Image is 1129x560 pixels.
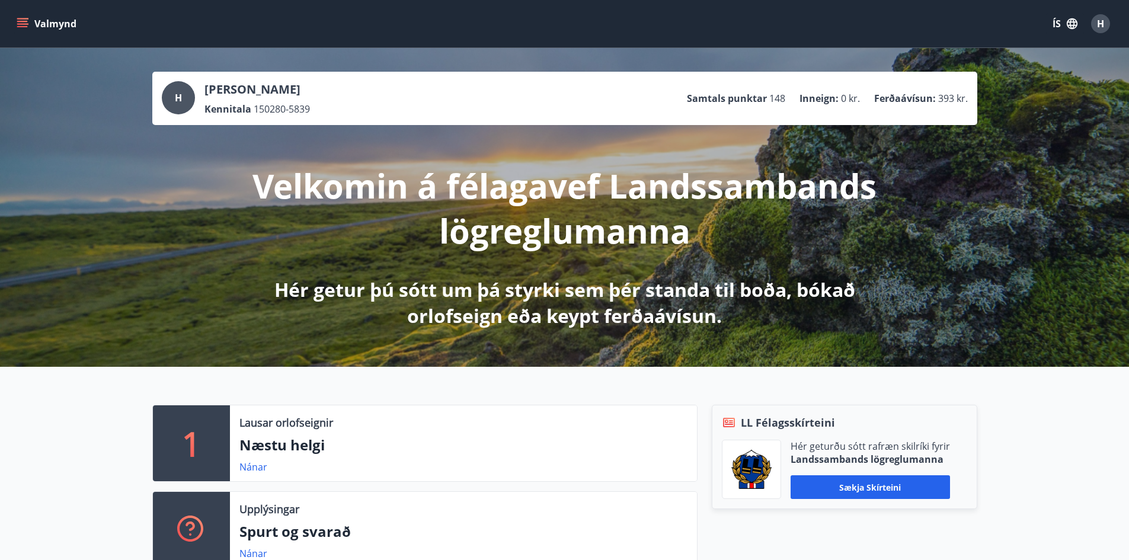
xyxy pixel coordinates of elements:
[204,81,310,98] p: [PERSON_NAME]
[791,453,950,466] p: Landssambands lögreglumanna
[874,92,936,105] p: Ferðaávísun :
[741,415,835,430] span: LL Félagsskírteini
[1046,13,1084,34] button: ÍS
[204,103,251,116] p: Kennitala
[791,440,950,453] p: Hér geturðu sótt rafræn skilríki fyrir
[938,92,968,105] span: 393 kr.
[254,103,310,116] span: 150280-5839
[182,421,201,466] p: 1
[791,475,950,499] button: Sækja skírteini
[799,92,839,105] p: Inneign :
[239,415,333,430] p: Lausar orlofseignir
[252,277,878,329] p: Hér getur þú sótt um þá styrki sem þér standa til boða, bókað orlofseign eða keypt ferðaávísun.
[1086,9,1115,38] button: H
[175,91,182,104] span: H
[239,547,267,560] a: Nánar
[687,92,767,105] p: Samtals punktar
[239,460,267,473] a: Nánar
[239,501,299,517] p: Upplýsingar
[14,13,81,34] button: menu
[731,450,772,489] img: 1cqKbADZNYZ4wXUG0EC2JmCwhQh0Y6EN22Kw4FTY.png
[239,435,687,455] p: Næstu helgi
[769,92,785,105] span: 148
[1097,17,1104,30] span: H
[239,521,687,542] p: Spurt og svarað
[841,92,860,105] span: 0 kr.
[252,163,878,253] p: Velkomin á félagavef Landssambands lögreglumanna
